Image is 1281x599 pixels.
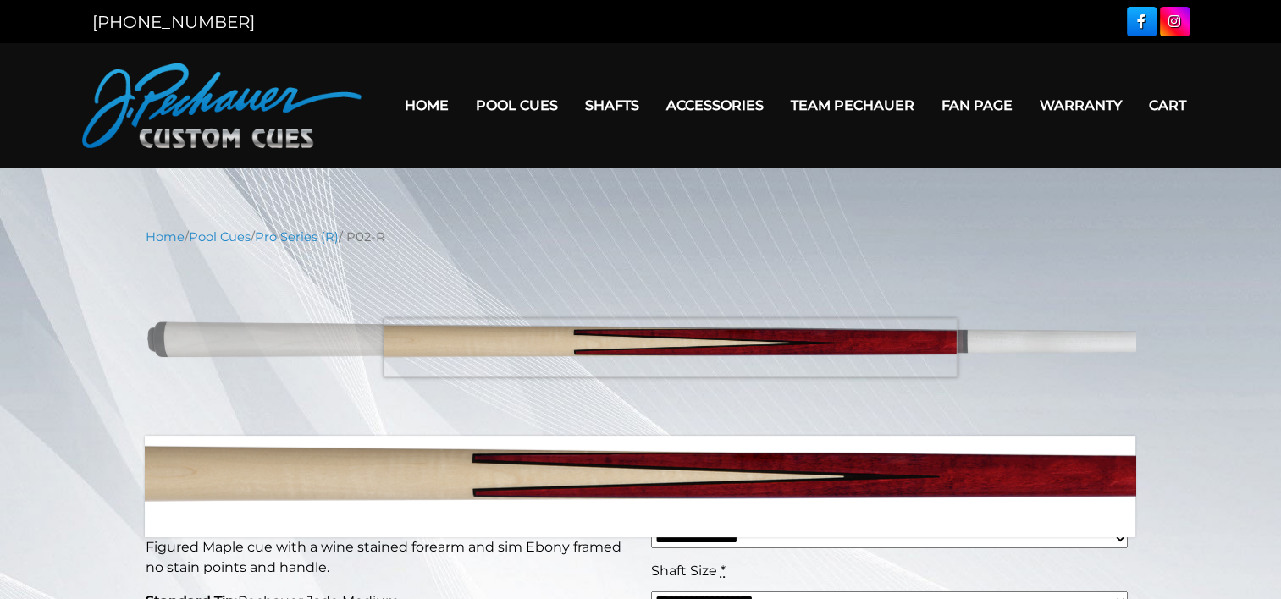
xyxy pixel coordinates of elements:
a: Warranty [1026,84,1135,127]
a: Accessories [653,84,777,127]
a: Shafts [571,84,653,127]
a: Cart [1135,84,1200,127]
bdi: 410.00 [651,453,743,482]
span: Shaft Size [651,563,717,579]
span: Cue Weight [651,501,732,517]
a: [PHONE_NUMBER] [92,12,255,32]
a: Pool Cues [189,229,251,245]
img: Pechauer Custom Cues [82,63,362,148]
a: Home [391,84,462,127]
img: P02-N-1.png [146,259,1136,424]
a: Team Pechauer [777,84,928,127]
a: Home [146,229,185,245]
span: $ [651,453,665,482]
a: Fan Page [928,84,1026,127]
a: Pool Cues [462,84,571,127]
strong: This Pechauer pool cue takes 6-10 weeks to ship. [146,508,533,527]
abbr: required [736,501,741,517]
strong: P02-R Pool Cue [146,449,411,491]
nav: Breadcrumb [146,228,1136,246]
p: Figured Maple cue with a wine stained forearm and sim Ebony framed no stain points and handle. [146,537,631,578]
a: Pro Series (R) [255,229,339,245]
abbr: required [721,563,726,579]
